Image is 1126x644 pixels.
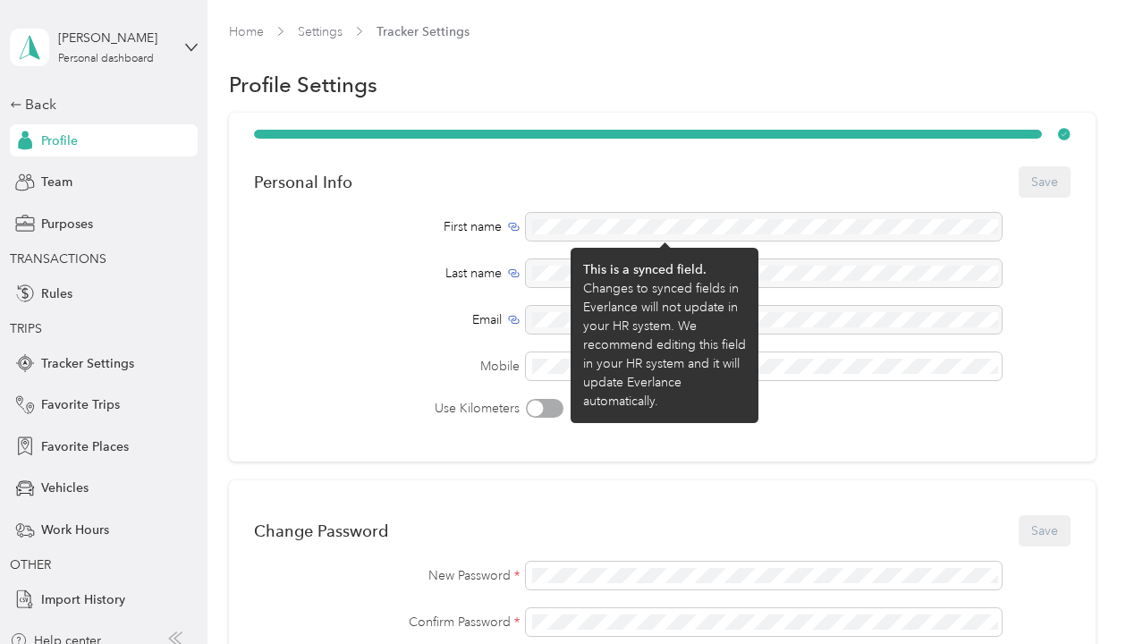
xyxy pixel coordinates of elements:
a: Home [229,24,264,39]
label: Mobile [254,357,520,376]
div: Change Password [254,521,388,540]
span: OTHER [10,557,51,572]
label: Confirm Password [254,613,520,631]
label: Use Kilometers [254,399,520,418]
span: Rules [41,284,72,303]
a: Settings [298,24,343,39]
span: Favorite Trips [41,395,120,414]
div: [PERSON_NAME] [58,29,170,47]
span: TRANSACTIONS [10,251,106,267]
span: Work Hours [41,521,109,539]
div: Changes to synced fields in Everlance will not update in your HR system. We recommend editing thi... [583,279,746,411]
div: This is a synced field. [583,260,746,279]
span: Purposes [41,215,93,233]
span: First name [444,217,502,236]
span: TRIPS [10,321,42,336]
span: Tracker Settings [377,22,470,41]
h1: Profile Settings [229,75,377,94]
span: Email [472,310,502,329]
label: New Password [254,566,520,585]
span: Last name [445,264,502,283]
span: Favorite Places [41,437,129,456]
iframe: Everlance-gr Chat Button Frame [1026,544,1126,644]
div: Back [10,94,189,115]
div: Personal Info [254,173,352,191]
span: Vehicles [41,479,89,497]
span: Profile [41,131,78,150]
span: Import History [41,590,125,609]
div: Personal dashboard [58,54,154,64]
span: Team [41,173,72,191]
span: Tracker Settings [41,354,134,373]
